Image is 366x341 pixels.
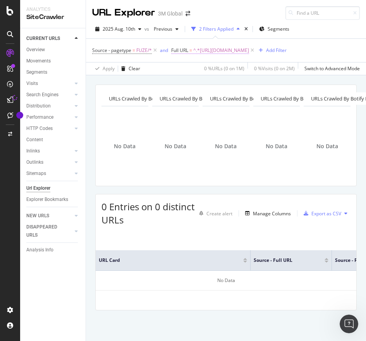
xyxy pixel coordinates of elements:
div: Clear [129,65,140,72]
div: and [160,47,168,54]
a: Movements [26,57,80,65]
div: CURRENT URLS [26,35,60,43]
div: Add Filter [266,47,287,54]
span: No Data [114,142,136,150]
a: Outlinks [26,158,72,166]
div: Movements [26,57,51,65]
h4: URLs Crawled By Botify By locale [158,92,247,105]
button: Export as CSV [301,207,341,220]
div: Create alert [206,210,232,217]
span: FUZE/* [136,45,152,56]
span: Segments [268,26,289,32]
span: Previous [151,26,172,32]
a: Content [26,136,80,144]
button: Create alert [196,207,232,220]
span: = [189,47,192,54]
div: Visits [26,80,38,88]
div: Performance [26,113,53,121]
span: No Data [316,142,338,150]
a: Visits [26,80,72,88]
a: DISAPPEARED URLS [26,223,72,239]
div: Segments [26,68,47,76]
h4: URLs Crawled By Botify By pagetype [107,92,203,105]
a: Sitemaps [26,170,72,178]
div: times [243,25,249,33]
input: Find a URL [285,6,360,20]
span: 0 Entries on 0 distinct URLs [101,200,195,226]
button: Apply [92,62,115,75]
button: Segments [256,23,292,35]
a: Explorer Bookmarks [26,196,80,204]
span: 2025 Aug. 10th [103,26,135,32]
span: Source - pagetype [92,47,131,54]
div: Apply [103,65,115,72]
a: Url Explorer [26,184,80,192]
span: URLs Crawled By Botify By locale [160,95,235,102]
span: No Data [215,142,237,150]
div: Sitemaps [26,170,46,178]
div: Switch to Advanced Mode [304,65,360,72]
a: Segments [26,68,80,76]
span: No Data [165,142,186,150]
button: Previous [151,23,182,35]
div: Search Engines [26,91,58,99]
a: NEW URLS [26,212,72,220]
div: Overview [26,46,45,54]
div: 0 % URLs ( 0 on 1M ) [204,65,244,72]
a: Overview [26,46,80,54]
div: Export as CSV [311,210,341,217]
span: URLs Crawled By Botify By parameters [210,95,298,102]
span: Full URL [171,47,188,54]
a: Search Engines [26,91,72,99]
span: No Data [266,142,287,150]
button: 2 Filters Applied [188,23,243,35]
button: Add Filter [256,46,287,55]
h4: URLs Crawled By Botify By parameters [208,92,309,105]
button: and [160,47,168,54]
a: CURRENT URLS [26,35,72,43]
div: arrow-right-arrow-left [186,11,190,16]
div: Manage Columns [253,210,291,217]
div: Analytics [26,6,79,13]
div: Distribution [26,102,51,110]
a: Inlinks [26,147,72,155]
button: 2025 Aug. 10th [92,23,144,35]
a: Analysis Info [26,246,80,254]
div: URL Explorer [92,6,155,19]
a: Distribution [26,102,72,110]
div: 3M Global [158,10,182,17]
div: Explorer Bookmarks [26,196,68,204]
span: vs [144,26,151,32]
div: Url Explorer [26,184,50,192]
div: DISAPPEARED URLS [26,223,65,239]
div: Outlinks [26,158,43,166]
button: Switch to Advanced Mode [301,62,360,75]
div: Analysis Info [26,246,53,254]
span: = [132,47,135,54]
div: 2 Filters Applied [199,26,234,32]
div: Inlinks [26,147,40,155]
button: Clear [118,62,140,75]
span: URLs Crawled By Botify By pagetype [109,95,192,102]
span: URLs Crawled By Botify By migration [261,95,344,102]
div: 0 % Visits ( 0 on 2M ) [254,65,295,72]
span: URL Card [99,257,241,264]
h4: URLs Crawled By Botify By migration [259,92,356,105]
div: No Data [96,271,356,291]
span: Source - Full URL [254,257,313,264]
div: SiteCrawler [26,13,79,22]
div: Tooltip anchor [16,112,23,119]
button: Manage Columns [242,209,291,218]
div: HTTP Codes [26,125,53,133]
a: HTTP Codes [26,125,72,133]
span: ^.*[URL][DOMAIN_NAME] [193,45,249,56]
iframe: Intercom live chat [340,315,358,333]
div: NEW URLS [26,212,49,220]
div: Content [26,136,43,144]
a: Performance [26,113,72,121]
